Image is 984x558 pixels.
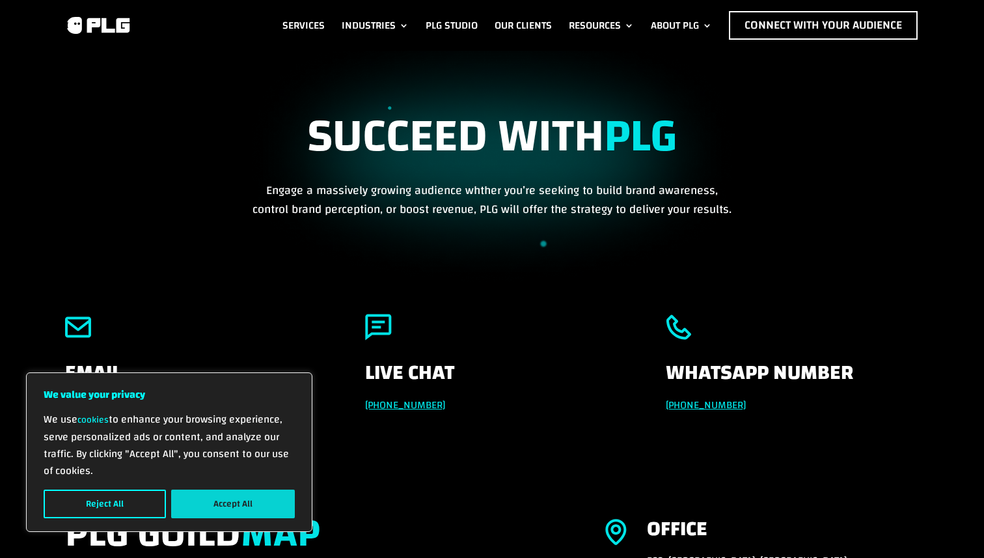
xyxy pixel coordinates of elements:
[44,386,295,403] p: We value your privacy
[248,110,736,219] div: Engage a massively growing audience whther you’re seeking to build brand awareness, control brand...
[171,490,295,518] button: Accept All
[365,363,618,397] h4: Live Chat
[569,11,634,40] a: Resources
[26,372,312,532] div: We value your privacy
[426,11,478,40] a: PLG Studio
[604,93,677,179] strong: PLG
[342,11,409,40] a: Industries
[651,11,712,40] a: About PLG
[282,11,325,40] a: Services
[729,11,918,40] a: Connect with Your Audience
[65,314,91,341] img: email
[65,363,318,397] h4: Email
[77,412,109,428] a: cookies
[44,490,166,518] button: Reject All
[44,411,295,479] p: We use to enhance your browsing experience, serve personalized ads or content, and analyze our tr...
[365,395,445,415] a: [PHONE_NUMBER]
[495,11,552,40] a: Our Clients
[666,363,919,397] h4: Whatsapp Number
[647,519,707,540] div: Office
[919,495,984,558] iframe: Chat Widget
[666,395,746,415] a: [PHONE_NUMBER]
[248,110,736,181] h1: Succeed with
